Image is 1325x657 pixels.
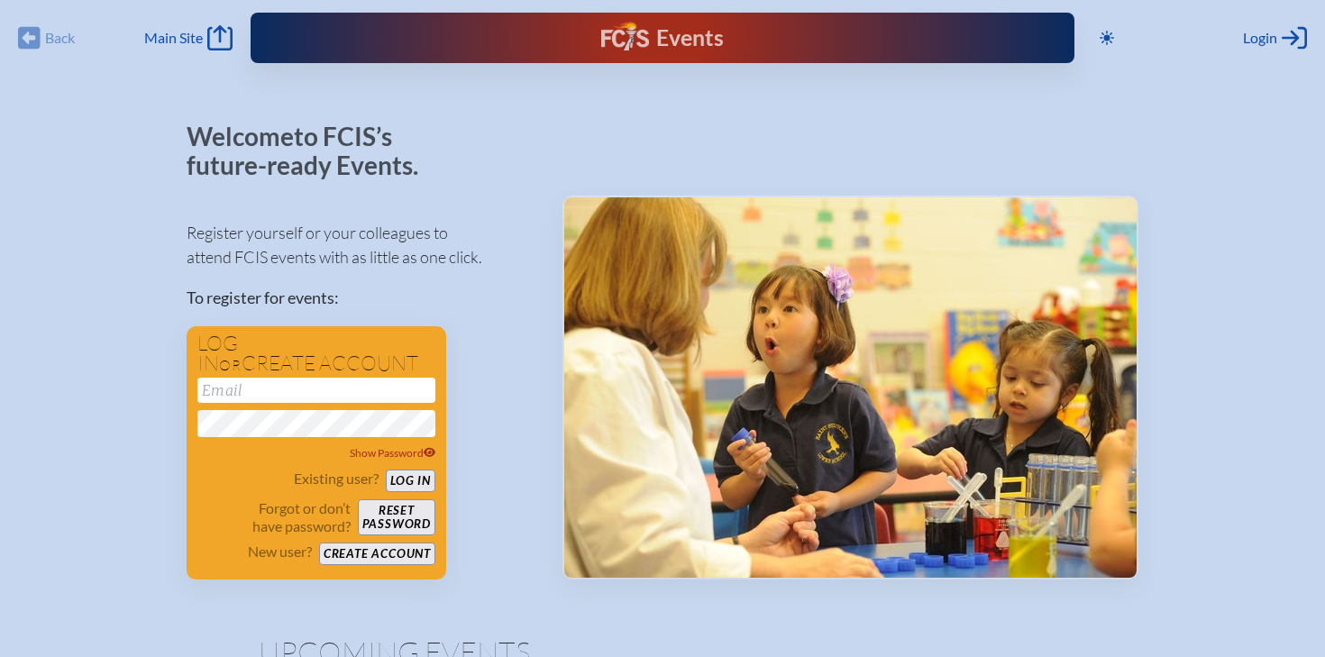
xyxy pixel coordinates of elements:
[197,499,351,535] p: Forgot or don’t have password?
[294,470,379,488] p: Existing user?
[485,22,839,54] div: FCIS Events — Future ready
[197,333,435,374] h1: Log in create account
[197,378,435,403] input: Email
[1243,29,1277,47] span: Login
[187,221,534,269] p: Register yourself or your colleagues to attend FCIS events with as little as one click.
[187,123,439,179] p: Welcome to FCIS’s future-ready Events.
[144,25,233,50] a: Main Site
[350,446,436,460] span: Show Password
[319,543,435,565] button: Create account
[144,29,203,47] span: Main Site
[564,197,1137,578] img: Events
[219,356,242,374] span: or
[248,543,312,561] p: New user?
[358,499,435,535] button: Resetpassword
[187,286,534,310] p: To register for events:
[386,470,435,492] button: Log in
